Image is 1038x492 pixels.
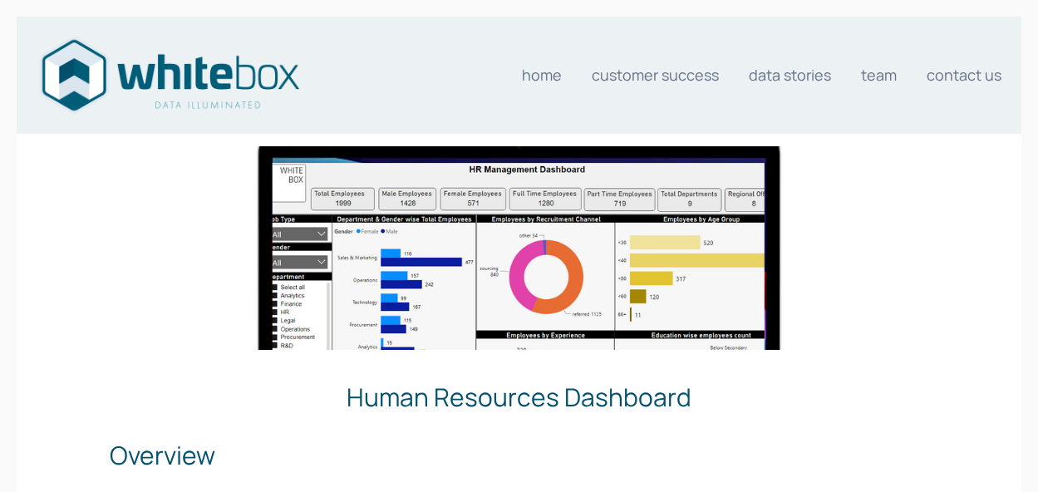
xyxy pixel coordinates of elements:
a: Customer Success [592,58,719,91]
h2: Overview [110,436,928,474]
img: HR dashboard MS lists.png [186,146,851,350]
a: Team [861,58,897,91]
a: Contact us [927,58,1001,91]
a: Home [522,58,562,91]
img: Data consultants [37,34,303,116]
h2: Human Resources Dashboard [110,378,928,416]
a: Data stories [749,58,831,91]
